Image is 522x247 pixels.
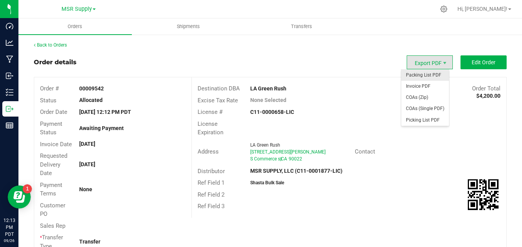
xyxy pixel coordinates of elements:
[79,186,92,192] strong: None
[34,58,76,67] div: Order details
[40,182,62,197] span: Payment Terms
[472,59,495,65] span: Edit Order
[34,42,67,48] a: Back to Orders
[6,72,13,80] inline-svg: Inbound
[198,148,219,155] span: Address
[198,97,238,104] span: Excise Tax Rate
[198,168,225,175] span: Distributor
[457,6,507,12] span: Hi, [PERSON_NAME]!
[40,120,62,136] span: Payment Status
[79,125,124,131] strong: Awaiting Payment
[468,179,499,210] img: Scan me!
[250,180,284,185] strong: Shasta Bulk Sale
[401,92,449,103] li: COAs (Zip)
[281,23,323,30] span: Transfers
[40,222,65,229] span: Sales Rep
[355,148,375,155] span: Contact
[198,179,224,186] span: Ref Field 1
[62,6,92,12] span: MSR Supply
[40,97,57,104] span: Status
[250,109,294,115] strong: C11-0000658-LIC
[18,18,132,35] a: Orders
[198,191,224,198] span: Ref Field 2
[6,105,13,113] inline-svg: Outbound
[23,184,32,194] iframe: Resource center unread badge
[79,161,95,167] strong: [DATE]
[250,149,326,155] span: [STREET_ADDRESS][PERSON_NAME]
[476,93,500,99] strong: $4,200.00
[198,108,223,115] span: License #
[289,156,302,162] span: 90022
[250,156,282,162] span: S Commerce st
[401,70,449,81] li: Packing List PDF
[79,141,95,147] strong: [DATE]
[57,23,93,30] span: Orders
[6,55,13,63] inline-svg: Manufacturing
[460,55,507,69] button: Edit Order
[280,156,281,162] span: ,
[401,115,449,126] li: Picking List PDF
[401,103,449,114] li: COAs (Single PDF)
[250,85,286,92] strong: LA Green Rush
[198,203,224,210] span: Ref Field 3
[250,142,280,148] span: LA Green Rush
[132,18,245,35] a: Shipments
[40,108,67,115] span: Order Date
[40,85,59,92] span: Order #
[468,179,499,210] qrcode: 00009542
[40,141,72,148] span: Invoice Date
[40,152,67,177] span: Requested Delivery Date
[40,202,65,218] span: Customer PO
[245,18,359,35] a: Transfers
[79,97,103,103] strong: Allocated
[6,88,13,96] inline-svg: Inventory
[250,97,286,103] strong: None Selected
[250,168,342,174] strong: MSR SUPPLY, LLC (C11-0001877-LIC)
[407,55,453,69] li: Export PDF
[281,156,287,162] span: CA
[166,23,210,30] span: Shipments
[3,217,15,238] p: 12:13 PM PDT
[401,81,449,92] li: Invoice PDF
[8,185,31,209] iframe: Resource center
[79,85,104,92] strong: 00009542
[439,5,449,13] div: Manage settings
[6,122,13,129] inline-svg: Reports
[198,85,240,92] span: Destination DBA
[472,85,500,92] span: Order Total
[79,109,131,115] strong: [DATE] 12:12 PM PDT
[198,120,223,136] span: License Expiration
[79,239,100,245] strong: Transfer
[6,39,13,47] inline-svg: Analytics
[6,22,13,30] inline-svg: Dashboard
[3,238,15,244] p: 09/26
